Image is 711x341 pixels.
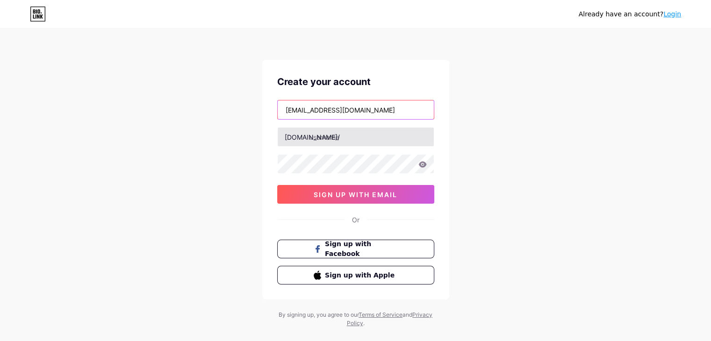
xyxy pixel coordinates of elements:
[325,239,397,259] span: Sign up with Facebook
[314,191,397,199] span: sign up with email
[579,9,681,19] div: Already have an account?
[285,132,340,142] div: [DOMAIN_NAME]/
[325,270,397,280] span: Sign up with Apple
[277,75,434,89] div: Create your account
[278,100,434,119] input: Email
[277,240,434,258] button: Sign up with Facebook
[278,128,434,146] input: username
[276,311,435,327] div: By signing up, you agree to our and .
[352,215,359,225] div: Or
[663,10,681,18] a: Login
[359,311,402,318] a: Terms of Service
[277,266,434,284] button: Sign up with Apple
[277,185,434,204] button: sign up with email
